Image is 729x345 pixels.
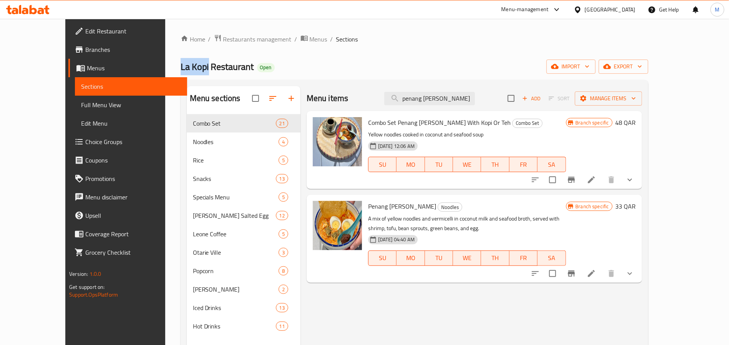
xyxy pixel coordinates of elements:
[372,159,394,170] span: SU
[68,22,187,40] a: Edit Restaurant
[279,157,288,164] span: 5
[81,119,181,128] span: Edit Menu
[538,250,566,266] button: SA
[372,252,394,264] span: SU
[562,264,581,283] button: Branch-specific-item
[257,63,275,72] div: Open
[313,201,362,250] img: Penang Curry Mee
[279,194,288,201] span: 5
[368,201,436,212] span: Penang [PERSON_NAME]
[187,169,301,188] div: Snacks13
[544,93,575,104] span: Select section first
[587,175,596,184] a: Edit menu item
[526,264,545,283] button: sort-choices
[193,192,279,202] span: Specials Menu
[541,159,563,170] span: SA
[553,62,590,71] span: import
[513,159,535,170] span: FR
[193,322,276,331] span: Hot Drinks
[519,93,544,104] span: Add item
[512,119,543,128] div: Combo Set
[313,117,362,166] img: Combo Set Penang Curry Mee With Kopi Or Teh
[519,93,544,104] button: Add
[562,171,581,189] button: Branch-specific-item
[438,203,462,212] span: Noodles
[68,169,187,188] a: Promotions
[69,269,88,279] span: Version:
[85,192,181,202] span: Menu disclaimer
[75,114,187,133] a: Edit Menu
[538,157,566,172] button: SA
[481,250,509,266] button: TH
[208,35,211,44] li: /
[625,269,634,278] svg: Show Choices
[513,119,542,128] span: Combo Set
[605,62,642,71] span: export
[193,119,276,128] div: Combo Set
[295,35,297,44] li: /
[187,133,301,151] div: Noodles4
[621,171,639,189] button: show more
[257,64,275,71] span: Open
[279,229,288,239] div: items
[68,243,187,262] a: Grocery Checklist
[484,159,506,170] span: TH
[223,35,292,44] span: Restaurants management
[193,266,279,275] div: Popcorn
[602,264,621,283] button: delete
[616,201,636,212] h6: 33 QAR
[69,282,105,292] span: Get support on:
[279,138,288,146] span: 4
[625,175,634,184] svg: Show Choices
[75,77,187,96] a: Sections
[585,5,636,14] div: [GEOGRAPHIC_DATA]
[187,114,301,133] div: Combo Set21
[187,299,301,317] div: Iced Drinks13
[368,214,566,233] p: A mix of yellow noodles and vermicelli in coconut milk and seafood broth, served with shrimp, tof...
[573,119,612,126] span: Branch specific
[428,159,450,170] span: TU
[193,248,279,257] div: Otarie Ville
[85,27,181,36] span: Edit Restaurant
[521,94,542,103] span: Add
[75,96,187,114] a: Full Menu View
[368,157,397,172] button: SU
[85,211,181,220] span: Upsell
[587,269,596,278] a: Edit menu item
[279,249,288,256] span: 3
[68,188,187,206] a: Menu disclaimer
[68,225,187,243] a: Coverage Report
[599,60,648,74] button: export
[397,157,425,172] button: MO
[279,231,288,238] span: 5
[276,175,288,182] span: 13
[81,100,181,109] span: Full Menu View
[279,192,288,202] div: items
[193,174,276,183] span: Snacks
[501,5,549,14] div: Menu-management
[69,290,118,300] a: Support.OpsPlatform
[193,303,276,312] span: Iced Drinks
[187,151,301,169] div: Rice5
[276,211,288,220] div: items
[513,252,535,264] span: FR
[397,250,425,266] button: MO
[187,188,301,206] div: Specials Menu5
[187,206,301,225] div: [PERSON_NAME] Salted Egg12
[336,35,358,44] span: Sections
[193,137,279,146] span: Noodles
[85,248,181,257] span: Grocery Checklist
[453,250,481,266] button: WE
[428,252,450,264] span: TU
[484,252,506,264] span: TH
[368,250,397,266] button: SU
[456,252,478,264] span: WE
[247,90,264,106] span: Select all sections
[90,269,101,279] span: 1.0.0
[181,34,648,44] nav: breadcrumb
[481,157,509,172] button: TH
[545,172,561,188] span: Select to update
[85,174,181,183] span: Promotions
